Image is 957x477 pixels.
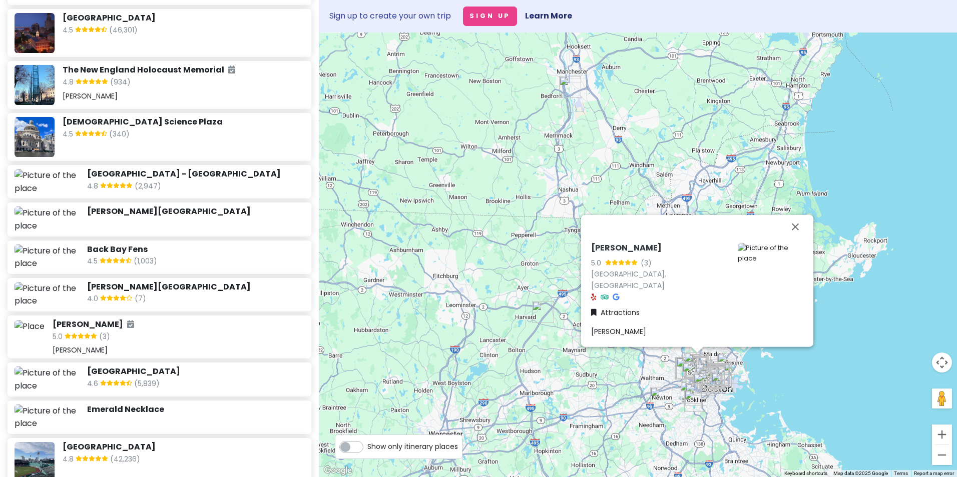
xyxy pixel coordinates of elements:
span: 4.8 [87,180,100,193]
a: Attractions [591,306,640,317]
div: Condor Street Urban Wild [717,353,739,375]
h6: [GEOGRAPHIC_DATA] - [GEOGRAPHIC_DATA] [87,169,304,179]
span: 4.0 [87,293,100,306]
div: 5.0 [591,257,605,268]
span: 5.0 [53,331,65,344]
h6: The New England Holocaust Memorial [63,65,235,75]
div: [PERSON_NAME] [53,345,304,354]
i: Google Maps [613,293,619,300]
span: (2,947) [135,180,161,193]
div: Bigelow Chapel [675,357,697,379]
img: Picture of the place [15,117,55,157]
img: Picture of the place [15,169,79,194]
div: Boston Common [704,366,726,388]
div: Kendall/MIT Open Space [697,363,719,385]
img: Picture of the place [15,13,55,53]
span: [PERSON_NAME] [591,326,646,336]
h6: [DEMOGRAPHIC_DATA] Science Plaza [63,117,304,127]
button: Sign Up [463,6,517,26]
button: Map camera controls [932,352,952,372]
div: Paul Revere Park [705,359,727,381]
span: 4.8 [63,76,76,89]
button: Zoom out [932,445,952,465]
h6: [GEOGRAPHIC_DATA] [87,366,304,377]
span: (5,839) [134,378,160,391]
div: Copley Square [700,369,722,391]
img: Picture of the place [15,206,79,232]
span: 4.6 [87,378,100,391]
div: Boston Duck Tours New England Aquarium Departure Location [710,364,732,386]
a: Report a map error [914,470,954,476]
h6: [PERSON_NAME][GEOGRAPHIC_DATA] [87,282,304,292]
div: the Lawn on D [711,372,733,394]
img: Place [15,320,45,333]
button: Zoom in [932,424,952,444]
div: Faneuil Hall Marketplace [708,364,730,386]
img: Picture of the place [15,282,79,307]
div: The Aven at Newton Highlands [650,387,672,409]
div: Boston Marriott Long Wharf [709,364,731,386]
h6: Emerald Necklace [87,404,304,415]
span: Show only itinerary places [367,441,458,452]
div: Boston Public Library - Central Library [699,369,721,391]
div: Paddock Estates at Boxborough Apartments [532,301,554,323]
div: Union Oyster House [707,363,729,385]
i: Added to itinerary [228,65,235,73]
div: Asa Gray Garden [675,357,697,379]
div: Rose Kennedy Greenway [707,363,729,385]
h6: [GEOGRAPHIC_DATA] [63,13,304,23]
div: Post Office Square [707,365,729,387]
a: Learn More [525,10,572,21]
h6: [PERSON_NAME] [591,242,730,253]
h6: [PERSON_NAME] [53,319,134,330]
div: Fenway Park [693,371,715,393]
span: (46,301) [109,24,138,37]
h6: [GEOGRAPHIC_DATA] [63,442,304,452]
div: Charles River Basin [695,367,717,389]
div: Public Garden [702,367,724,389]
img: Picture of the place [15,244,79,270]
div: [PERSON_NAME] [63,91,304,100]
span: (340) [109,128,130,141]
img: Picture of the place [15,366,79,392]
button: Keyboard shortcuts [784,470,827,477]
div: Emerald Necklace [685,383,707,405]
div: Tanner fountain [684,352,711,379]
span: 4.8 [63,453,76,466]
div: Boston Children's Museum [710,368,732,390]
img: Picture of the place [738,242,803,263]
div: Back Bay Fens [693,373,715,395]
span: (42,236) [110,453,140,466]
a: [GEOGRAPHIC_DATA], [GEOGRAPHIC_DATA] [591,268,666,290]
span: Map data ©2025 Google [833,470,888,476]
span: 4.5 [63,128,75,141]
span: (934) [110,76,131,89]
div: Boston Logan International Airport [724,361,746,383]
span: 4.5 [63,24,75,37]
div: (3) [641,257,652,268]
span: (7) [135,293,146,306]
div: Arnold Arboretum of Harvard University [684,390,706,412]
h6: Back Bay Fens [87,244,304,255]
span: (1,003) [134,255,157,268]
a: Open this area in Google Maps (opens a new window) [321,464,354,477]
div: Heritage on The Merrimack [559,76,581,98]
span: 4.5 [87,255,100,268]
button: Close [783,214,807,238]
img: Google [321,464,354,477]
div: Christian Science Plaza [697,372,719,394]
span: (3) [99,331,110,344]
div: Beacon Hill [703,366,725,388]
i: Tripadvisor [601,293,609,300]
a: Terms (opens in new tab) [894,470,908,476]
img: Picture of the place [15,404,79,430]
h6: [PERSON_NAME][GEOGRAPHIC_DATA] [87,206,304,217]
i: Added to itinerary [127,320,134,328]
div: Freedom Trail [707,361,729,383]
div: Halcyon Lake [676,357,698,379]
div: Frederick Law Olmsted National Historic Site [680,381,702,403]
img: Place [15,65,55,105]
div: Harvard John A. Paulson School Of Engineering And Applied Sciences [682,362,704,384]
button: Drag Pegman onto the map to open Street View [932,388,952,408]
